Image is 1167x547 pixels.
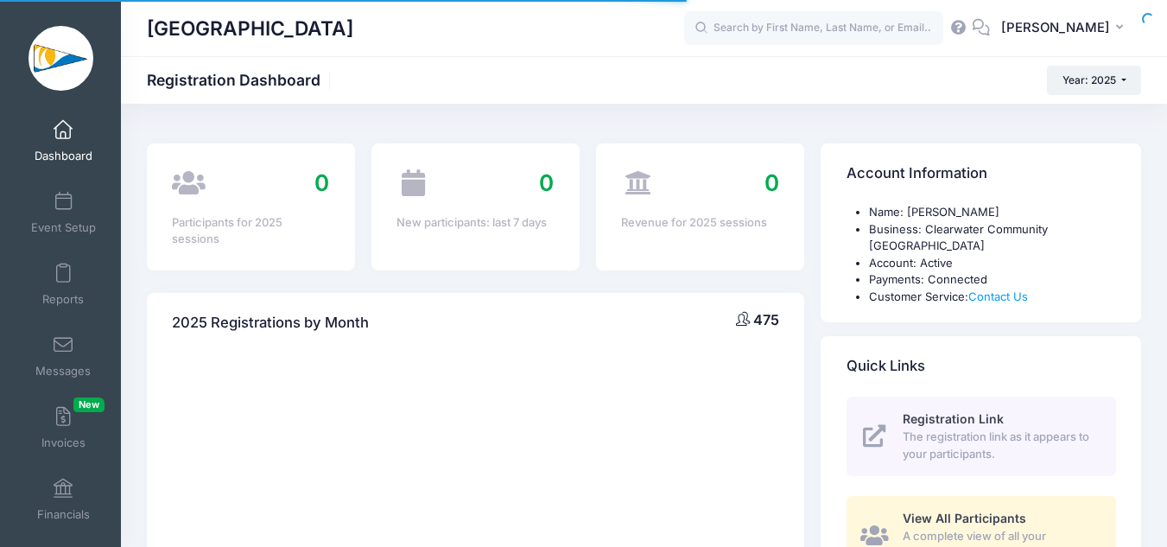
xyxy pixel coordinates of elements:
h1: [GEOGRAPHIC_DATA] [147,9,353,48]
div: Participants for 2025 sessions [172,214,329,248]
button: [PERSON_NAME] [990,9,1141,48]
li: Account: Active [869,255,1116,272]
a: Messages [22,326,105,386]
h4: Account Information [847,149,987,199]
li: Name: [PERSON_NAME] [869,204,1116,221]
span: [PERSON_NAME] [1001,18,1110,37]
a: Contact Us [968,289,1028,303]
h4: Quick Links [847,342,925,391]
a: Event Setup [22,182,105,243]
span: 0 [764,169,779,196]
li: Payments: Connected [869,271,1116,289]
li: Business: Clearwater Community [GEOGRAPHIC_DATA] [869,221,1116,255]
span: Financials [37,507,90,522]
div: Revenue for 2025 sessions [621,214,778,232]
h4: 2025 Registrations by Month [172,298,369,347]
button: Year: 2025 [1047,66,1141,95]
input: Search by First Name, Last Name, or Email... [684,11,943,46]
div: New participants: last 7 days [396,214,554,232]
span: Year: 2025 [1062,73,1116,86]
span: Invoices [41,436,86,450]
h1: Registration Dashboard [147,71,335,89]
span: New [73,398,105,412]
span: Messages [35,364,91,378]
img: Clearwater Community Sailing Center [29,26,93,91]
span: Dashboard [35,149,92,163]
span: View All Participants [903,511,1026,525]
a: Registration Link The registration link as it appears to your participants. [847,397,1116,476]
a: Reports [22,254,105,315]
span: 0 [539,169,554,196]
a: Dashboard [22,111,105,171]
li: Customer Service: [869,289,1116,306]
span: Event Setup [31,220,96,235]
span: 475 [753,311,779,328]
a: Financials [22,469,105,530]
a: InvoicesNew [22,398,105,458]
span: 0 [314,169,329,196]
span: The registration link as it appears to your participants. [903,429,1096,462]
span: Registration Link [903,411,1004,426]
span: Reports [42,292,84,307]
